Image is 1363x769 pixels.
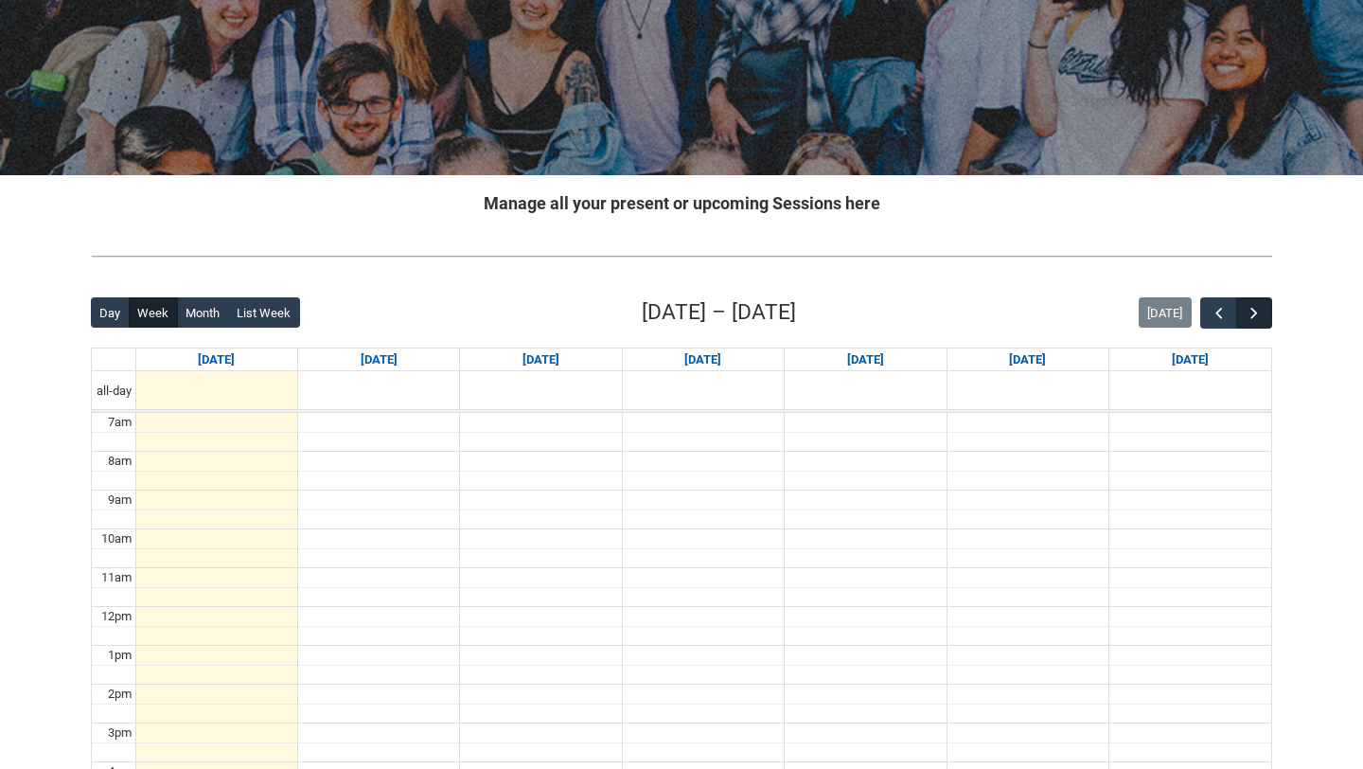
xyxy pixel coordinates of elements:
[104,452,135,471] div: 8am
[104,724,135,742] div: 3pm
[93,382,135,401] span: all-day
[91,246,1272,266] img: REDU_GREY_LINE
[91,297,130,328] button: Day
[357,349,401,371] a: Go to September 8, 2025
[228,297,300,328] button: List Week
[843,349,888,371] a: Go to September 11, 2025
[194,349,239,371] a: Go to September 7, 2025
[97,529,135,548] div: 10am
[97,568,135,587] div: 11am
[129,297,178,328] button: Week
[177,297,229,328] button: Month
[642,296,796,329] h2: [DATE] – [DATE]
[1200,297,1236,329] button: Previous Week
[681,349,725,371] a: Go to September 10, 2025
[104,413,135,432] div: 7am
[104,685,135,704] div: 2pm
[97,607,135,626] div: 12pm
[104,491,135,510] div: 9am
[519,349,563,371] a: Go to September 9, 2025
[104,646,135,665] div: 1pm
[1236,297,1272,329] button: Next Week
[91,190,1272,216] h2: Manage all your present or upcoming Sessions here
[1168,349,1213,371] a: Go to September 13, 2025
[1139,297,1192,328] button: [DATE]
[1005,349,1050,371] a: Go to September 12, 2025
